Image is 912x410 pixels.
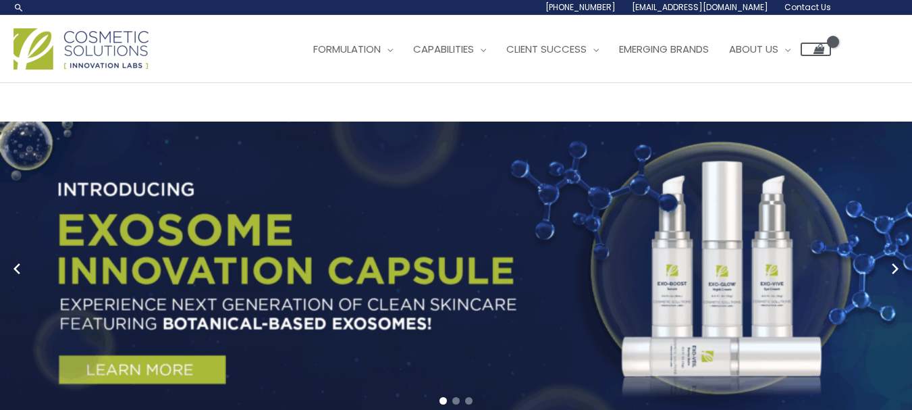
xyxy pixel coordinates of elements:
span: Go to slide 2 [452,397,460,405]
a: Capabilities [403,29,496,70]
nav: Site Navigation [293,29,831,70]
img: Cosmetic Solutions Logo [14,28,149,70]
button: Previous slide [7,259,27,279]
a: Emerging Brands [609,29,719,70]
a: View Shopping Cart, empty [801,43,831,56]
span: Go to slide 3 [465,397,473,405]
span: Go to slide 1 [439,397,447,405]
span: Client Success [506,42,587,56]
span: [EMAIL_ADDRESS][DOMAIN_NAME] [632,1,768,13]
span: Formulation [313,42,381,56]
a: Search icon link [14,2,24,13]
span: [PHONE_NUMBER] [545,1,616,13]
span: Capabilities [413,42,474,56]
a: Formulation [303,29,403,70]
span: Contact Us [784,1,831,13]
a: Client Success [496,29,609,70]
span: Emerging Brands [619,42,709,56]
button: Next slide [885,259,905,279]
span: About Us [729,42,778,56]
a: About Us [719,29,801,70]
